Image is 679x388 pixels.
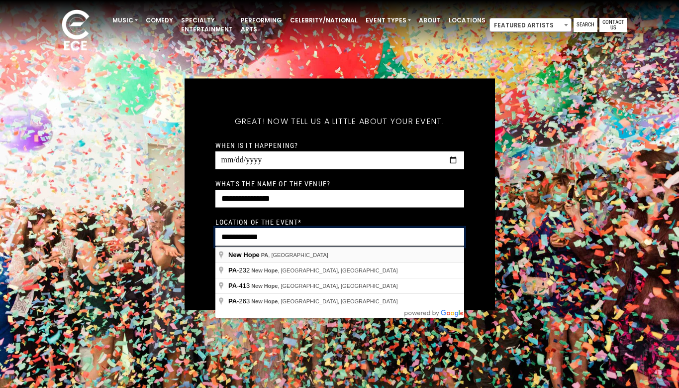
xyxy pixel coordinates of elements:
span: New Hope [228,251,260,259]
a: About [415,12,445,29]
span: PA [261,252,268,258]
span: New Hope [251,283,278,289]
label: When is it happening? [215,140,298,149]
span: New Hope [251,298,278,304]
span: -413 [228,282,251,289]
img: ece_new_logo_whitev2-1.png [51,7,100,55]
span: Featured Artists [490,18,571,32]
h5: Great! Now tell us a little about your event. [215,103,464,139]
a: Music [108,12,142,29]
a: Locations [445,12,489,29]
span: -263 [228,297,251,305]
label: Location of the event [215,217,302,226]
span: -232 [228,266,251,274]
span: , [GEOGRAPHIC_DATA], [GEOGRAPHIC_DATA] [251,283,397,289]
label: What's the name of the venue? [215,179,330,188]
a: Comedy [142,12,177,29]
a: Contact Us [599,18,627,32]
span: PA [228,266,237,274]
span: PA [228,282,237,289]
span: , [GEOGRAPHIC_DATA], [GEOGRAPHIC_DATA] [251,267,397,273]
span: Featured Artists [489,18,572,32]
span: New Hope [251,267,278,273]
span: PA [228,297,237,305]
a: Search [574,18,597,32]
span: , [GEOGRAPHIC_DATA] [261,252,328,258]
a: Celebrity/National [286,12,362,29]
span: , [GEOGRAPHIC_DATA], [GEOGRAPHIC_DATA] [251,298,397,304]
a: Event Types [362,12,415,29]
a: Specialty Entertainment [177,12,237,38]
a: Performing Arts [237,12,286,38]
